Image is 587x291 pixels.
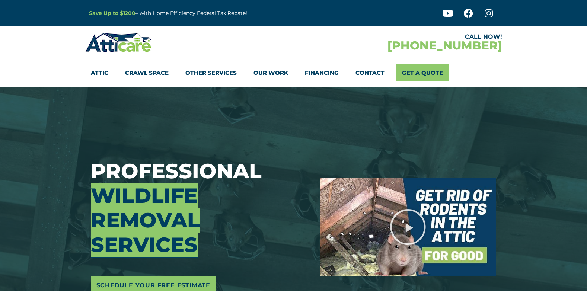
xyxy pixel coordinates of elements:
[125,64,169,81] a: Crawl Space
[89,9,330,17] p: – with Home Efficiency Federal Tax Rebate!
[91,183,200,257] span: Wildlife Removal Services
[253,64,288,81] a: Our Work
[294,34,502,40] div: CALL NOW!
[396,64,449,81] a: Get A Quote
[89,10,135,16] a: Save Up to $1200
[355,64,385,81] a: Contact
[185,64,237,81] a: Other Services
[91,159,309,257] h3: Professional
[305,64,339,81] a: Financing
[389,208,427,246] div: Play Video
[91,64,108,81] a: Attic
[91,64,497,81] nav: Menu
